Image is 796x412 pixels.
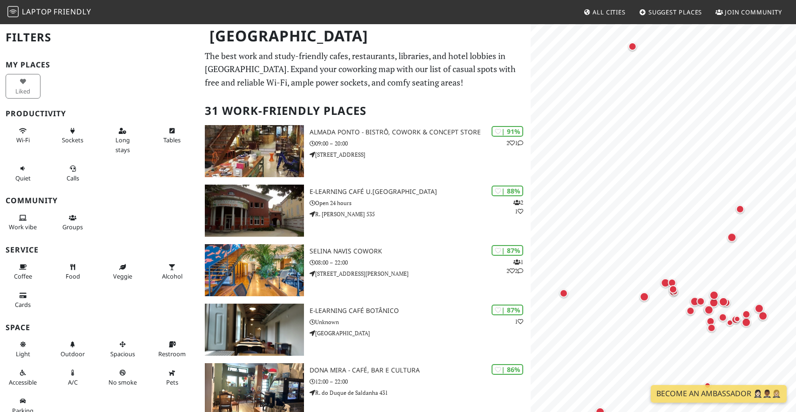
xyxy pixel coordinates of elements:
p: 12:00 – 22:00 [310,377,531,386]
button: Coffee [6,259,40,284]
h3: Almada Ponto - Bistrô, Cowork & Concept Store [310,128,531,136]
div: | 91% [492,126,523,137]
div: | 88% [492,186,523,196]
h3: e-learning Café U.[GEOGRAPHIC_DATA] [310,188,531,196]
div: Map marker [717,295,730,308]
p: [GEOGRAPHIC_DATA] [310,329,531,338]
span: Video/audio calls [67,174,79,182]
h3: Community [6,196,194,205]
button: Accessible [6,365,40,390]
button: Spacious [105,337,140,361]
span: Work-friendly tables [163,136,181,144]
span: Suggest Places [648,8,702,16]
div: Map marker [705,322,717,334]
button: Pets [155,365,190,390]
div: | 86% [492,364,523,375]
p: 2 1 [513,198,523,216]
img: LaptopFriendly [7,6,19,17]
span: Spacious [110,350,135,358]
span: Food [66,272,80,280]
div: | 87% [492,305,523,315]
h3: Dona Mira - Café, Bar e Cultura [310,366,531,374]
div: Map marker [638,290,651,303]
h3: Productivity [6,109,194,118]
h2: Filters [6,23,194,52]
span: Stable Wi-Fi [16,136,30,144]
div: Map marker [702,303,715,316]
div: Map marker [627,40,639,53]
p: Unknown [310,318,531,326]
img: Almada Ponto - Bistrô, Cowork & Concept Store [205,125,304,177]
button: Quiet [6,161,40,186]
a: e-learning Café U.Porto | 88% 21 e-learning Café U.[GEOGRAPHIC_DATA] Open 24 hours R. [PERSON_NAM... [199,185,531,237]
button: Calls [55,161,90,186]
h2: 31 Work-Friendly Places [205,97,526,125]
div: Map marker [740,308,752,320]
a: E-learning Café Botânico | 87% 1 E-learning Café Botânico Unknown [GEOGRAPHIC_DATA] [199,304,531,356]
a: Join Community [712,4,786,20]
div: Map marker [724,317,735,328]
h3: Space [6,323,194,332]
button: No smoke [105,365,140,390]
div: Map marker [708,288,721,301]
div: Map marker [717,311,729,323]
span: All Cities [593,8,626,16]
div: Map marker [695,295,707,307]
div: Map marker [756,309,769,322]
a: Suggest Places [635,4,706,20]
button: Alcohol [155,259,190,284]
p: 08:00 – 22:00 [310,258,531,267]
p: 1 2 2 [506,258,523,275]
div: Map marker [667,283,679,295]
h1: [GEOGRAPHIC_DATA] [202,23,529,49]
button: Outdoor [55,337,90,361]
img: Selina Navis CoWork [205,244,304,296]
img: E-learning Café Botânico [205,304,304,356]
div: Map marker [704,315,716,327]
span: Pet friendly [166,378,178,386]
div: Map marker [734,203,746,215]
button: Light [6,337,40,361]
p: [STREET_ADDRESS] [310,150,531,159]
span: Friendly [54,7,91,17]
div: Map marker [684,305,696,317]
span: Credit cards [15,300,31,309]
p: 1 [515,317,523,326]
span: Accessible [9,378,37,386]
button: Tables [155,123,190,148]
div: Map marker [558,287,570,299]
h3: E-learning Café Botânico [310,307,531,315]
span: People working [9,223,37,231]
div: Map marker [659,276,672,289]
span: Restroom [158,350,186,358]
div: Map marker [732,313,743,325]
button: Cards [6,288,40,312]
span: Natural light [16,350,30,358]
p: Open 24 hours [310,199,531,207]
span: Laptop [22,7,52,17]
a: Become an Ambassador 🤵🏻‍♀️🤵🏾‍♂️🤵🏼‍♀️ [651,385,787,403]
span: Long stays [115,136,130,153]
span: Quiet [15,174,31,182]
a: All Cities [580,4,629,20]
button: Restroom [155,337,190,361]
div: Map marker [720,297,732,309]
span: Veggie [113,272,132,280]
p: The best work and study-friendly cafes, restaurants, libraries, and hotel lobbies in [GEOGRAPHIC_... [205,49,526,89]
div: | 87% [492,245,523,256]
span: Power sockets [62,136,83,144]
div: Map marker [702,303,714,315]
p: 09:00 – 20:00 [310,139,531,148]
button: Work vibe [6,210,40,235]
div: Map marker [753,302,766,315]
button: A/C [55,365,90,390]
div: Map marker [669,286,680,298]
a: Almada Ponto - Bistrô, Cowork & Concept Store | 91% 21 Almada Ponto - Bistrô, Cowork & Concept St... [199,125,531,177]
div: Map marker [702,380,713,391]
div: Map marker [666,277,678,289]
div: Map marker [667,286,679,298]
button: Sockets [55,123,90,148]
p: 2 1 [506,139,523,147]
button: Wi-Fi [6,123,40,148]
a: LaptopFriendly LaptopFriendly [7,4,91,20]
